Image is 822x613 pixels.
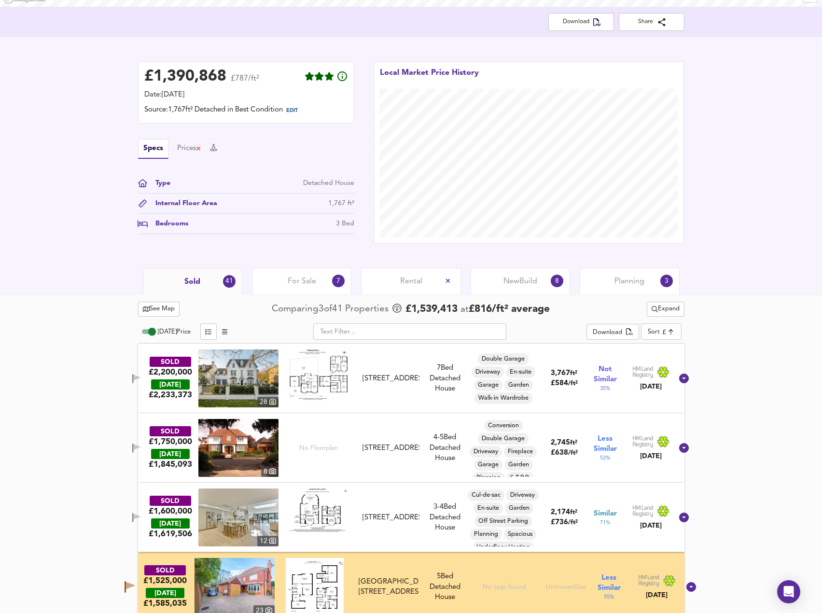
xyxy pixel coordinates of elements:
span: Garage [474,460,502,469]
a: property thumbnail 12 [198,488,279,546]
div: Double Garage [478,353,529,365]
div: [DATE] [632,451,670,461]
span: ft² [570,370,577,376]
span: 2,174 [551,509,570,516]
img: Floorplan [290,488,348,532]
button: Share [619,13,684,31]
div: Cul-de-sac [468,489,504,501]
div: Off Street Parking [474,515,532,527]
div: Rightmove thinks this is a 4 bed but Zoopla states 3 bed, so we're showing you both here [423,502,467,512]
span: Less Similar [594,434,617,454]
span: EDIT [286,108,298,113]
div: split button [586,324,639,340]
span: / ft² [568,450,578,456]
div: 8 [551,275,563,287]
div: £ 1,390,868 [144,70,226,84]
span: No Floorplan [299,444,338,453]
div: 23 Cumberland Drive, KT10 0BG [359,443,423,453]
span: 3,767 [551,370,570,377]
div: Garden [504,379,533,391]
span: Garden [504,381,533,390]
span: Share [627,17,677,27]
span: ft² [570,440,577,446]
span: Underfloor Heating [473,543,534,552]
div: Internal Floor Area [148,198,217,209]
span: Similar [594,509,617,519]
span: £ 736 [551,519,578,526]
svg: Show Details [685,581,697,593]
div: Garden [504,459,533,471]
span: Conversion [484,421,523,430]
span: Fireplace [504,447,537,456]
div: [STREET_ADDRESS] [362,443,419,453]
span: Driveway [472,368,504,376]
span: See Map [143,304,175,315]
div: SOLD [150,357,191,367]
div: Driveway [506,489,539,501]
div: 42 Cumberland Drive, KT10 0BB [359,513,423,523]
div: 1,767 ft² [328,198,354,209]
div: No tags found [483,583,526,592]
span: / ft² [568,519,578,526]
div: [DATE] [151,379,190,390]
img: Floorplan [290,349,348,400]
div: Planning [473,472,504,484]
div: [STREET_ADDRESS] [362,374,419,384]
div: Source: 1,767ft² Detached in Best Condition [144,105,348,117]
span: Cul-de-sac [468,491,504,500]
div: Detached House [423,432,467,463]
span: Double Garage [478,355,529,363]
span: at [460,305,469,314]
span: For Sale [288,276,316,287]
span: Garden [504,460,533,469]
button: Specs [138,139,168,159]
span: 52 % [600,454,610,462]
span: Less Similar [598,573,621,593]
span: £ 2,233,373 [149,390,192,400]
div: SOLD [150,426,191,436]
img: Land Registry [632,505,670,517]
div: Detached House [423,502,467,533]
button: Download [586,324,639,340]
span: [DATE] Price [158,329,191,335]
div: Comparing 3 of 41 Properties [272,303,391,316]
div: Detached House [303,178,354,188]
button: See Map [138,302,180,317]
span: ft² [570,509,577,515]
span: Off Street Parking [474,517,532,526]
div: 41 [223,275,236,288]
div: 28 [257,397,279,407]
div: 3 Bed [336,219,354,229]
div: Prices [177,143,202,154]
span: Driveway [470,447,502,456]
div: Bedrooms [148,219,188,229]
div: £2,200,000 [149,367,192,377]
span: / ft² [568,380,578,387]
div: Driveway [472,366,504,378]
div: Underfloor Heating [473,542,534,553]
span: Spacious [504,530,536,539]
div: [DATE] [638,590,676,600]
img: Land Registry [632,435,670,448]
div: Local Market Price History [380,68,479,89]
span: £ 1,619,506 [149,529,192,539]
div: Date: [DATE] [144,90,348,100]
span: Double Garage [478,434,529,443]
div: SOLD£1,750,000 [DATE]£1,845,093property thumbnail 8 No Floorplan[STREET_ADDRESS]4-5Bed Detached H... [138,413,684,483]
span: £ 1,585,035 [143,598,187,609]
div: Spacious [504,529,536,540]
div: 5 Bed Detached House [422,571,468,602]
span: 55 % [604,593,614,601]
div: [DATE] [151,449,190,459]
div: Garage [474,379,502,391]
div: 8 [261,466,279,477]
div: [DATE] [632,521,670,530]
svg: Show Details [678,512,690,523]
div: Fireplace [504,446,537,458]
div: £1,525,000 [143,575,187,586]
span: En-suite [474,504,503,513]
div: Planning [470,529,502,540]
div: SOLD [144,565,186,575]
span: £ 638 [551,449,578,457]
div: Sort [641,323,681,340]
